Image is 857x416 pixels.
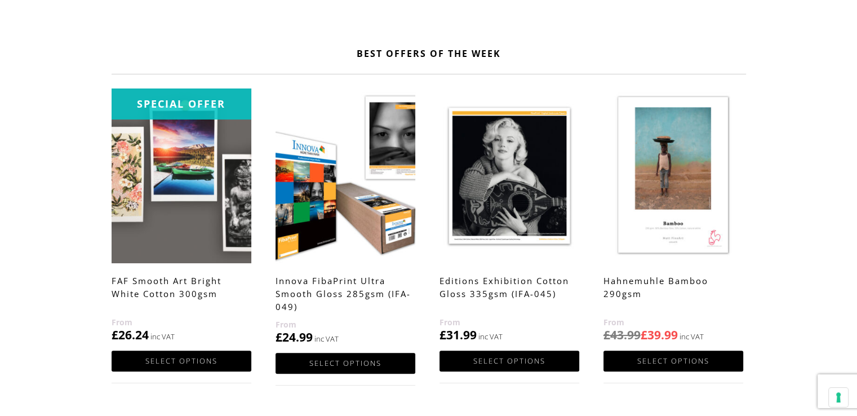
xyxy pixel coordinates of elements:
[112,327,149,343] bdi: 26.24
[603,327,641,343] bdi: 43.99
[112,271,251,316] h2: FAF Smooth Art Bright White Cotton 300gsm
[276,329,282,345] span: £
[439,88,579,343] a: Editions Exhibition Cotton Gloss 335gsm (IFA-045) £31.99
[439,351,579,371] a: Select options for “Editions Exhibition Cotton Gloss 335gsm (IFA-045)”
[603,327,610,343] span: £
[276,353,415,374] a: Select options for “Innova FibaPrint Ultra Smooth Gloss 285gsm (IFA-049)”
[112,351,251,371] a: Select options for “FAF Smooth Art Bright White Cotton 300gsm”
[439,271,579,316] h2: Editions Exhibition Cotton Gloss 335gsm (IFA-045)
[829,388,848,407] button: Your consent preferences for tracking technologies
[276,88,415,346] a: Innova FibaPrint Ultra Smooth Gloss 285gsm (IFA-049) £24.99
[641,327,647,343] span: £
[112,327,118,343] span: £
[603,271,743,316] h2: Hahnemuhle Bamboo 290gsm
[641,327,678,343] bdi: 39.99
[276,271,415,318] h2: Innova FibaPrint Ultra Smooth Gloss 285gsm (IFA-049)
[439,327,446,343] span: £
[603,88,743,263] img: Hahnemuhle Bamboo 290gsm
[112,88,251,343] a: Special OfferFAF Smooth Art Bright White Cotton 300gsm £26.24
[276,329,313,345] bdi: 24.99
[603,351,743,371] a: Select options for “Hahnemuhle Bamboo 290gsm”
[112,47,746,60] h2: Best Offers Of The Week
[603,88,743,343] a: Hahnemuhle Bamboo 290gsm £43.99£39.99
[439,88,579,263] img: Editions Exhibition Cotton Gloss 335gsm (IFA-045)
[276,88,415,263] img: Innova FibaPrint Ultra Smooth Gloss 285gsm (IFA-049)
[112,88,251,120] div: Special Offer
[439,327,477,343] bdi: 31.99
[112,88,251,263] img: FAF Smooth Art Bright White Cotton 300gsm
